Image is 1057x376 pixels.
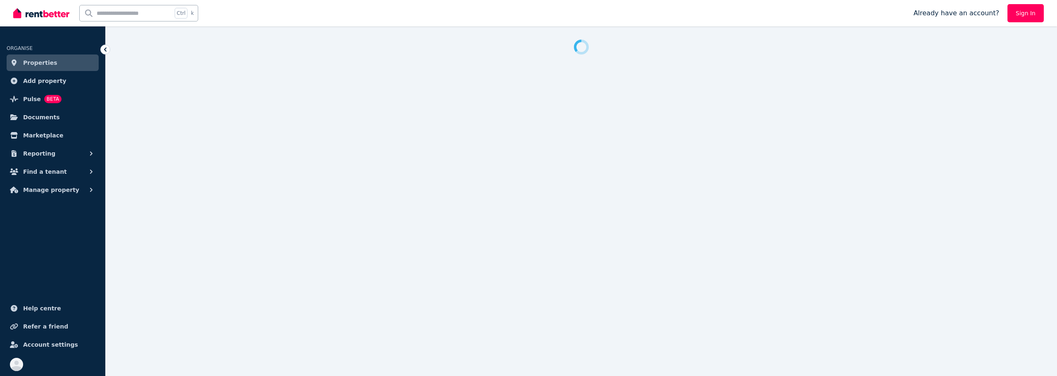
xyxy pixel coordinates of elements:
span: Properties [23,58,57,68]
span: Add property [23,76,66,86]
span: Reporting [23,149,55,158]
a: Account settings [7,336,99,353]
span: Account settings [23,340,78,350]
span: Already have an account? [913,8,999,18]
span: Pulse [23,94,41,104]
a: Properties [7,54,99,71]
span: ORGANISE [7,45,33,51]
a: PulseBETA [7,91,99,107]
button: Reporting [7,145,99,162]
a: Marketplace [7,127,99,144]
span: BETA [44,95,62,103]
span: Manage property [23,185,79,195]
a: Sign In [1007,4,1044,22]
span: Documents [23,112,60,122]
a: Refer a friend [7,318,99,335]
span: Find a tenant [23,167,67,177]
span: Refer a friend [23,322,68,331]
a: Help centre [7,300,99,317]
span: Help centre [23,303,61,313]
a: Add property [7,73,99,89]
button: Manage property [7,182,99,198]
span: Marketplace [23,130,63,140]
button: Find a tenant [7,163,99,180]
img: RentBetter [13,7,69,19]
a: Documents [7,109,99,125]
span: Ctrl [175,8,187,19]
span: k [191,10,194,17]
